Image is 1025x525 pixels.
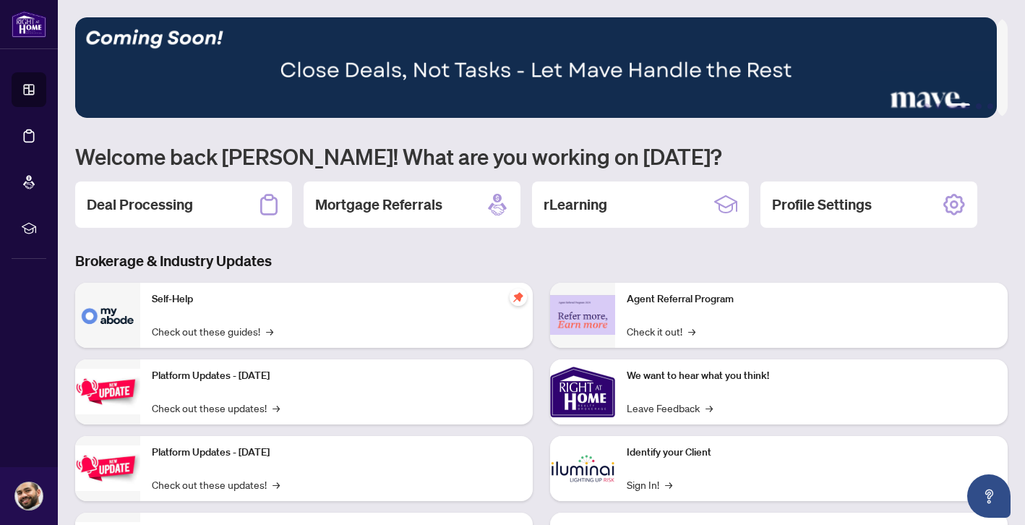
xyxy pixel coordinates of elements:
p: Platform Updates - [DATE] [152,368,521,384]
h3: Brokerage & Industry Updates [75,251,1008,271]
p: Identify your Client [627,445,996,461]
a: Leave Feedback→ [627,400,713,416]
span: → [273,477,280,492]
img: Identify your Client [550,436,615,501]
span: pushpin [510,289,527,306]
p: Self-Help [152,291,521,307]
img: Agent Referral Program [550,295,615,335]
span: → [688,323,695,339]
button: 3 [947,103,970,109]
button: 4 [976,103,982,109]
a: Check out these updates!→ [152,400,280,416]
span: → [266,323,273,339]
h2: Profile Settings [772,195,872,215]
img: Platform Updates - July 8, 2025 [75,445,140,491]
button: 1 [924,103,930,109]
img: logo [12,11,46,38]
span: → [706,400,713,416]
span: → [273,400,280,416]
a: Check it out!→ [627,323,695,339]
p: Agent Referral Program [627,291,996,307]
span: → [665,477,672,492]
p: We want to hear what you think! [627,368,996,384]
p: Platform Updates - [DATE] [152,445,521,461]
a: Check out these updates!→ [152,477,280,492]
h2: Mortgage Referrals [315,195,442,215]
img: We want to hear what you think! [550,359,615,424]
img: Slide 2 [75,17,997,118]
button: Open asap [967,474,1011,518]
h1: Welcome back [PERSON_NAME]! What are you working on [DATE]? [75,142,1008,170]
a: Sign In!→ [627,477,672,492]
img: Self-Help [75,283,140,348]
button: 2 [935,103,941,109]
button: 5 [987,103,993,109]
a: Check out these guides!→ [152,323,273,339]
img: Profile Icon [15,482,43,510]
h2: Deal Processing [87,195,193,215]
img: Platform Updates - July 21, 2025 [75,369,140,414]
h2: rLearning [544,195,607,215]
